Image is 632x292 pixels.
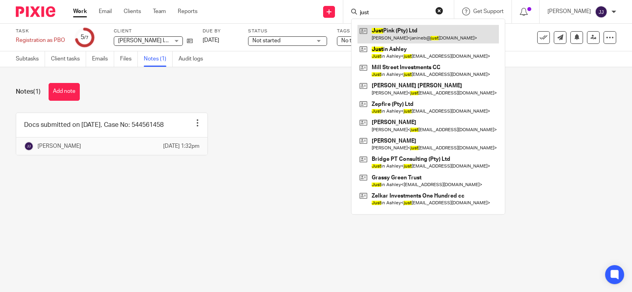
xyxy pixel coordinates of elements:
[49,83,80,101] button: Add note
[33,89,41,95] span: (1)
[124,8,141,15] a: Clients
[163,142,199,150] p: [DATE] 1:32pm
[153,8,166,15] a: Team
[16,51,45,67] a: Subtasks
[179,51,209,67] a: Audit logs
[252,38,280,43] span: Not started
[38,142,81,150] p: [PERSON_NAME]
[99,8,112,15] a: Email
[547,8,591,15] p: [PERSON_NAME]
[473,9,504,14] span: Get Support
[203,28,238,34] label: Due by
[16,28,65,34] label: Task
[120,51,138,67] a: Files
[203,38,219,43] span: [DATE]
[16,6,55,17] img: Pixie
[595,6,608,18] img: svg%3E
[178,8,197,15] a: Reports
[81,33,88,42] div: 5
[16,36,65,44] div: Registration as PBO
[84,36,88,40] small: /7
[16,88,41,96] h1: Notes
[341,38,383,43] span: No tags selected
[359,9,430,17] input: Search
[24,141,34,151] img: svg%3E
[337,28,416,34] label: Tags
[92,51,114,67] a: Emails
[51,51,86,67] a: Client tasks
[144,51,173,67] a: Notes (1)
[248,28,327,34] label: Status
[73,8,87,15] a: Work
[114,28,193,34] label: Client
[435,7,443,15] button: Clear
[118,38,218,43] span: [PERSON_NAME] International SA South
